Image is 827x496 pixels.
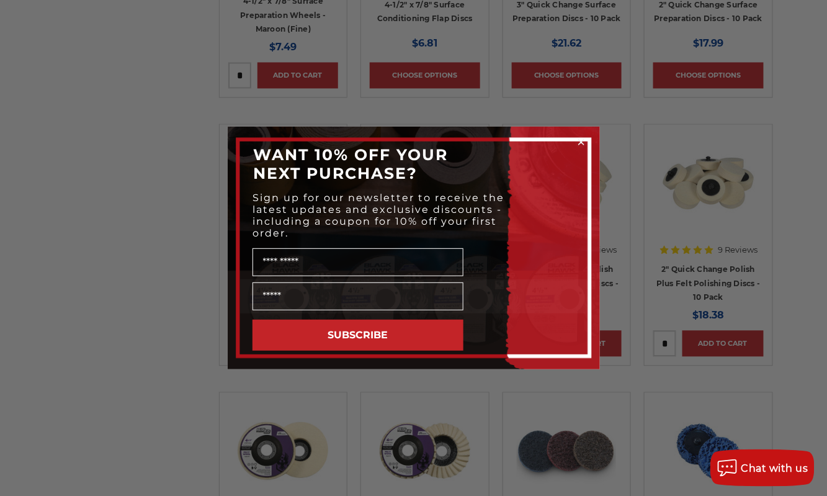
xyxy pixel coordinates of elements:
button: Chat with us [710,449,815,487]
span: Sign up for our newsletter to receive the latest updates and exclusive discounts - including a co... [253,192,505,239]
span: WANT 10% OFF YOUR NEXT PURCHASE? [254,145,449,183]
button: SUBSCRIBE [253,320,463,351]
input: Email [253,282,463,310]
span: Chat with us [741,462,808,474]
button: Close dialog [575,136,588,148]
